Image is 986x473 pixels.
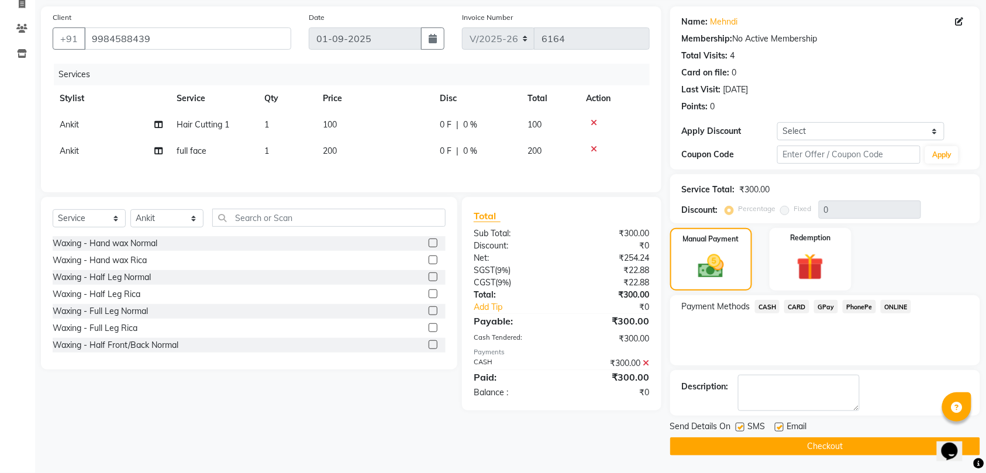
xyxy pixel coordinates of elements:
[561,277,658,289] div: ₹22.88
[777,146,921,164] input: Enter Offer / Coupon Code
[498,278,509,287] span: 9%
[212,209,446,227] input: Search or Scan
[53,254,147,267] div: Waxing - Hand wax Rica
[264,119,269,130] span: 1
[682,101,708,113] div: Points:
[170,85,257,112] th: Service
[787,420,807,435] span: Email
[843,300,876,313] span: PhonePe
[794,203,812,214] label: Fixed
[60,119,79,130] span: Ankit
[465,370,561,384] div: Paid:
[465,264,561,277] div: ( )
[730,50,735,62] div: 4
[682,16,708,28] div: Name:
[465,277,561,289] div: ( )
[456,119,458,131] span: |
[474,277,495,288] span: CGST
[561,240,658,252] div: ₹0
[682,381,729,393] div: Description:
[682,33,968,45] div: No Active Membership
[497,265,508,275] span: 9%
[748,420,766,435] span: SMS
[579,85,650,112] th: Action
[465,289,561,301] div: Total:
[682,125,777,137] div: Apply Discount
[682,33,733,45] div: Membership:
[465,252,561,264] div: Net:
[528,119,542,130] span: 100
[682,204,718,216] div: Discount:
[881,300,911,313] span: ONLINE
[309,12,325,23] label: Date
[561,386,658,399] div: ₹0
[60,146,79,156] span: Ankit
[690,251,732,281] img: _cash.svg
[682,67,730,79] div: Card on file:
[670,420,731,435] span: Send Details On
[788,250,832,284] img: _gift.svg
[465,240,561,252] div: Discount:
[732,67,737,79] div: 0
[323,119,337,130] span: 100
[561,314,658,328] div: ₹300.00
[465,314,561,328] div: Payable:
[53,12,71,23] label: Client
[784,300,809,313] span: CARD
[755,300,780,313] span: CASH
[316,85,433,112] th: Price
[456,145,458,157] span: |
[561,370,658,384] div: ₹300.00
[670,437,980,455] button: Checkout
[578,301,659,313] div: ₹0
[937,426,974,461] iframe: chat widget
[257,85,316,112] th: Qty
[465,386,561,399] div: Balance :
[177,146,206,156] span: full face
[433,85,520,112] th: Disc
[790,233,830,243] label: Redemption
[440,145,451,157] span: 0 F
[462,12,513,23] label: Invoice Number
[53,237,157,250] div: Waxing - Hand wax Normal
[465,301,578,313] a: Add Tip
[711,101,715,113] div: 0
[561,252,658,264] div: ₹254.24
[682,149,777,161] div: Coupon Code
[723,84,749,96] div: [DATE]
[739,203,776,214] label: Percentage
[54,64,659,85] div: Services
[683,234,739,244] label: Manual Payment
[463,119,477,131] span: 0 %
[682,50,728,62] div: Total Visits:
[440,119,451,131] span: 0 F
[53,322,137,334] div: Waxing - Full Leg Rica
[53,288,140,301] div: Waxing - Half Leg Rica
[264,146,269,156] span: 1
[561,289,658,301] div: ₹300.00
[925,146,959,164] button: Apply
[53,305,148,317] div: Waxing - Full Leg Normal
[520,85,579,112] th: Total
[682,84,721,96] div: Last Visit:
[323,146,337,156] span: 200
[561,227,658,240] div: ₹300.00
[561,357,658,370] div: ₹300.00
[528,146,542,156] span: 200
[561,264,658,277] div: ₹22.88
[465,357,561,370] div: CASH
[53,271,151,284] div: Waxing - Half Leg Normal
[474,210,501,222] span: Total
[682,184,735,196] div: Service Total:
[474,347,650,357] div: Payments
[711,16,738,28] a: Mehndi
[53,339,178,351] div: Waxing - Half Front/Back Normal
[53,27,85,50] button: +91
[465,227,561,240] div: Sub Total:
[561,333,658,345] div: ₹300.00
[53,85,170,112] th: Stylist
[177,119,229,130] span: Hair Cutting 1
[84,27,291,50] input: Search by Name/Mobile/Email/Code
[740,184,770,196] div: ₹300.00
[465,333,561,345] div: Cash Tendered:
